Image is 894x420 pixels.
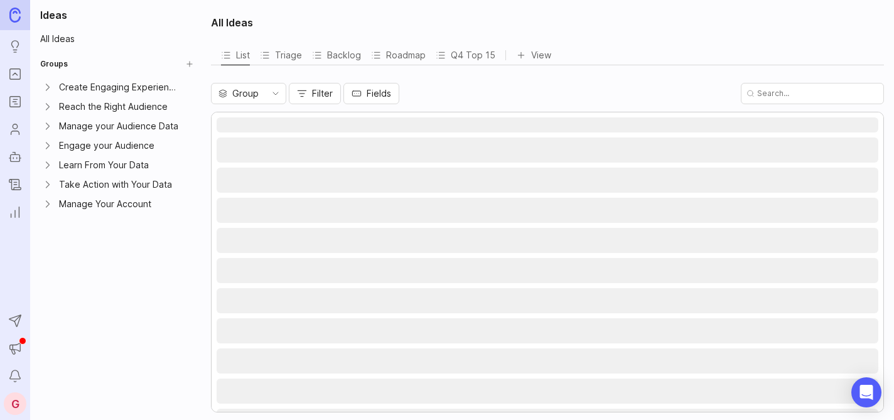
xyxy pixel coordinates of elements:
a: Expand Reach the Right AudienceReach the Right AudienceGroup settings [35,97,198,116]
a: Expand Manage your Audience DataManage your Audience DataGroup settings [35,117,198,135]
button: Expand Learn From Your Data [41,159,54,171]
div: Expand Reach the Right AudienceReach the Right AudienceGroup settings [35,97,198,116]
button: Expand Manage Your Account [41,198,54,210]
button: Roadmap [371,45,426,65]
button: Notifications [4,365,26,387]
span: Filter [312,87,333,100]
button: Create Group [181,55,198,73]
div: Open Intercom Messenger [851,377,881,407]
div: Manage Your Account [59,197,180,211]
button: Q4 Top 15 [436,45,495,65]
h2: All Ideas [211,15,253,30]
button: View [516,46,551,64]
img: Canny Home [9,8,21,22]
a: Expand Engage your AudienceEngage your AudienceGroup settings [35,136,198,154]
div: Backlog [312,46,361,64]
div: Roadmap [371,46,426,64]
h2: Groups [40,58,68,70]
div: toggle menu [211,83,286,104]
button: G [4,392,26,415]
span: Fields [367,87,391,100]
button: List [221,45,250,65]
a: Users [4,118,26,141]
div: Learn From Your Data [59,158,180,172]
div: Engage your Audience [59,139,180,153]
svg: toggle icon [266,89,286,99]
button: Filter [289,83,341,104]
div: Triage [260,46,302,64]
button: Expand Create Engaging Experiences [41,81,54,94]
button: Expand Manage your Audience Data [41,120,54,132]
div: Reach the Right Audience [59,100,180,114]
a: Autopilot [4,146,26,168]
div: List [221,46,250,64]
a: Expand Take Action with Your DataTake Action with Your DataGroup settings [35,175,198,193]
button: Backlog [312,45,361,65]
a: Expand Create Engaging ExperiencesCreate Engaging ExperiencesGroup settings [35,78,198,96]
div: Expand Engage your AudienceEngage your AudienceGroup settings [35,136,198,155]
button: Expand Engage your Audience [41,139,54,152]
div: Take Action with Your Data [59,178,180,191]
div: Manage your Audience Data [59,119,180,133]
button: Announcements [4,337,26,360]
div: Create Engaging Experiences [59,80,180,94]
button: Send to Autopilot [4,310,26,332]
a: Roadmaps [4,90,26,113]
div: Expand Manage your Audience DataManage your Audience DataGroup settings [35,117,198,136]
div: Expand Create Engaging ExperiencesCreate Engaging ExperiencesGroup settings [35,78,198,97]
button: Fields [343,83,399,104]
a: Expand Manage Your AccountManage Your AccountGroup settings [35,195,198,213]
span: Group [232,87,259,100]
button: Triage [260,45,302,65]
a: Portal [4,63,26,85]
a: Expand Learn From Your DataLearn From Your DataGroup settings [35,156,198,174]
a: Changelog [4,173,26,196]
h1: Ideas [35,8,198,23]
div: Expand Take Action with Your DataTake Action with Your DataGroup settings [35,175,198,194]
div: Q4 Top 15 [436,46,495,64]
input: Search... [757,88,878,99]
a: All Ideas [35,30,198,48]
a: Ideas [4,35,26,58]
button: Expand Take Action with Your Data [41,178,54,191]
a: Reporting [4,201,26,223]
button: Expand Reach the Right Audience [41,100,54,113]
